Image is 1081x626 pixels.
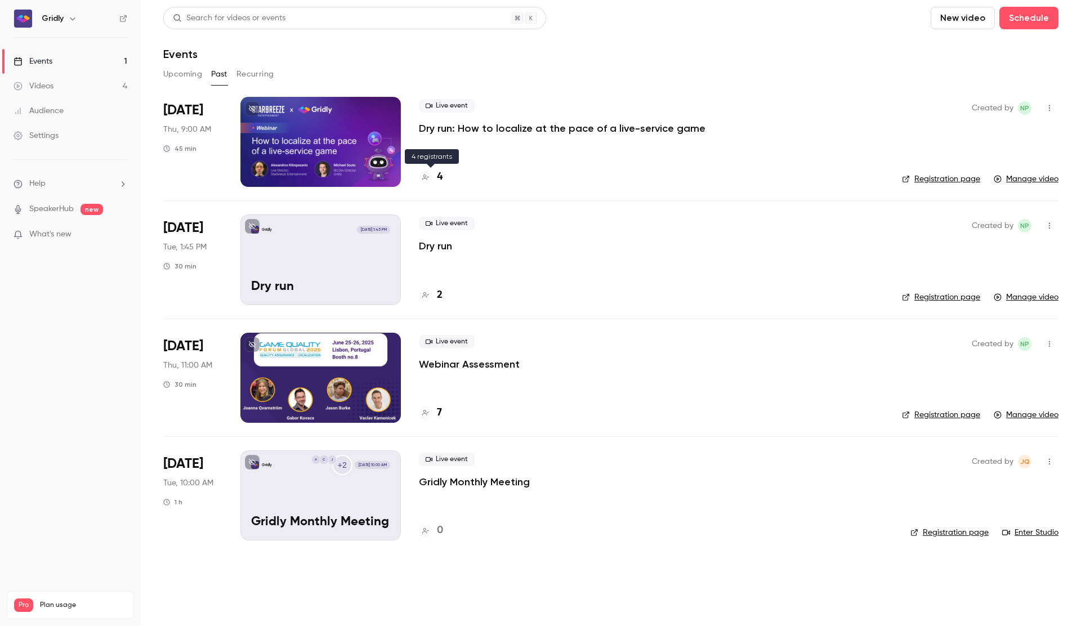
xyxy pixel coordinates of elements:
span: Created by [972,101,1013,115]
div: +2 [332,455,352,475]
iframe: Noticeable Trigger [114,230,127,240]
div: Settings [14,130,59,141]
a: SpeakerHub [29,203,74,215]
img: website_grey.svg [18,29,27,38]
button: Recurring [236,65,274,83]
span: Live event [419,335,475,348]
span: Ngan Phan [1018,101,1031,115]
span: [DATE] [163,219,203,237]
button: Past [211,65,227,83]
a: Registration page [902,409,980,421]
div: Keywords by Traffic [124,66,190,74]
div: Videos [14,81,53,92]
a: Manage video [994,409,1058,421]
span: What's new [29,229,72,240]
a: Gridly Monthly MeetingGridly+2JCA[DATE] 10:00 AMGridly Monthly Meeting [240,450,401,540]
span: Pro [14,598,33,612]
span: NP [1020,101,1029,115]
a: Registration page [902,173,980,185]
span: [DATE] 1:45 PM [357,226,390,234]
button: New video [931,7,995,29]
a: 4 [419,169,443,185]
img: logo_orange.svg [18,18,27,27]
div: Audience [14,105,64,117]
div: Events [14,56,52,67]
span: [DATE] [163,101,203,119]
div: Jul 17 Thu, 11:00 AM (Europe/Stockholm) [163,333,222,423]
img: tab_keywords_by_traffic_grey.svg [112,65,121,74]
div: Sep 11 Thu, 9:00 AM (Europe/Stockholm) [163,97,222,187]
div: Domain: [DOMAIN_NAME] [29,29,124,38]
p: Gridly [262,227,272,232]
div: C [319,455,328,464]
img: Gridly [14,10,32,28]
span: Created by [972,337,1013,351]
a: Registration page [902,292,980,303]
span: Help [29,178,46,190]
div: 45 min [163,144,196,153]
span: [DATE] [163,455,203,473]
a: 7 [419,405,442,421]
span: Ngan Phan [1018,219,1031,232]
span: JQ [1020,455,1030,468]
div: J [328,455,337,464]
a: 2 [419,288,443,303]
h4: 4 [437,169,443,185]
span: NP [1020,219,1029,232]
span: Created by [972,455,1013,468]
div: Sep 9 Tue, 1:45 PM (Europe/Stockholm) [163,214,222,305]
h4: 2 [437,288,443,303]
div: A [311,455,320,464]
p: Gridly [262,462,272,468]
div: Search for videos or events [173,12,285,24]
button: Upcoming [163,65,202,83]
a: Gridly Monthly Meeting [419,475,530,489]
a: Enter Studio [1002,527,1058,538]
a: 0 [419,523,443,538]
a: Dry run [419,239,452,253]
div: 30 min [163,262,196,271]
a: Manage video [994,292,1058,303]
span: Tue, 10:00 AM [163,477,213,489]
img: tab_domain_overview_orange.svg [30,65,39,74]
div: Domain Overview [43,66,101,74]
p: Gridly Monthly Meeting [251,515,390,530]
span: Ngan Phan [1018,337,1031,351]
a: Registration page [910,527,989,538]
span: NP [1020,337,1029,351]
a: Dry run Gridly[DATE] 1:45 PMDry run [240,214,401,305]
a: Manage video [994,173,1058,185]
div: 1 h [163,498,182,507]
a: Webinar Assessment [419,357,520,371]
span: Tue, 1:45 PM [163,242,207,253]
span: Live event [419,217,475,230]
div: May 6 Tue, 10:00 AM (Europe/Stockholm) [163,450,222,540]
button: Schedule [999,7,1058,29]
h1: Events [163,47,198,61]
span: new [81,204,103,215]
h4: 0 [437,523,443,538]
span: Created by [972,219,1013,232]
div: v 4.0.25 [32,18,55,27]
h4: 7 [437,405,442,421]
span: Live event [419,453,475,466]
span: Joanna Qvarnström [1018,455,1031,468]
span: Thu, 11:00 AM [163,360,212,371]
span: Thu, 9:00 AM [163,124,211,135]
div: 30 min [163,380,196,389]
span: Live event [419,99,475,113]
h6: Gridly [42,13,64,24]
li: help-dropdown-opener [14,178,127,190]
a: Dry run: How to localize at the pace of a live-service game [419,122,705,135]
p: Dry run [251,280,390,294]
span: [DATE] 10:00 AM [355,461,390,469]
span: Plan usage [40,601,127,610]
span: [DATE] [163,337,203,355]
